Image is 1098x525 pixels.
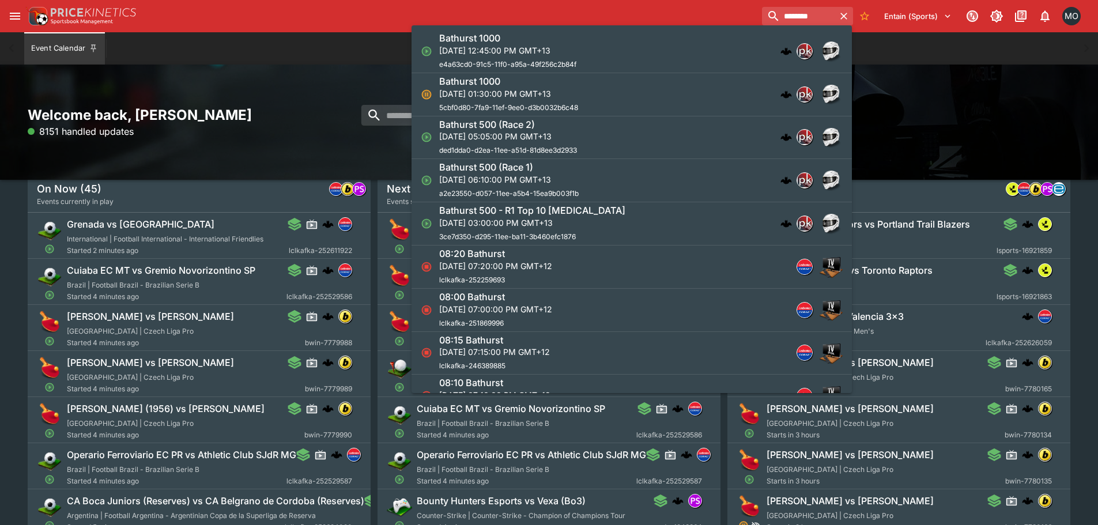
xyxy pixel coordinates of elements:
div: cerberus [322,403,334,414]
span: ded1dda0-d2ea-11ee-a51d-81d8ee3d2933 [439,146,577,154]
img: bwin.png [1029,183,1042,195]
img: table_tennis.png [37,309,62,335]
img: logo-cerberus.svg [780,131,792,143]
img: soccer.png [387,402,412,427]
button: Connected to PK [962,6,983,27]
img: lclkafka.png [797,303,812,318]
span: Brazil | Football Brazil - Brazilian Serie B [67,281,199,289]
span: lclkafka-249673650 [635,383,702,395]
img: lclkafka.png [339,218,352,231]
span: Started 4 minutes ago [417,383,635,395]
img: motorracing.png [820,212,843,235]
svg: Open [394,428,405,439]
span: Counter-Strike | Counter-Strike - Champion of Champions Tour [417,511,625,520]
img: soccer.png [37,494,62,519]
img: logo-cerberus.svg [322,403,334,414]
div: cerberus [1022,449,1033,460]
span: Started 4 minutes ago [67,429,304,441]
img: logo-cerberus.svg [1022,265,1033,276]
div: cerberus [672,403,684,414]
input: search [762,7,835,25]
svg: Closed [421,390,432,402]
h6: 08:00 Bathurst [439,291,505,303]
span: Events currently in play [37,196,114,207]
h6: 08:15 Bathurst [439,334,503,346]
img: lclkafka.png [1018,183,1031,195]
div: lclkafka [797,302,813,318]
span: [GEOGRAPHIC_DATA] | Czech Liga Pro [767,419,893,428]
div: lclkafka [329,182,343,196]
img: bwin.png [341,183,354,195]
div: pricekinetics [797,43,813,59]
span: Starts in 3 hours [767,475,1005,487]
img: logo-cerberus.svg [780,89,792,100]
div: betradar [1052,182,1066,196]
img: pricekinetics.png [797,87,812,102]
h6: [PERSON_NAME] vs [PERSON_NAME] [767,403,934,415]
div: cerberus [681,449,692,460]
span: [GEOGRAPHIC_DATA] | Czech Liga Pro [767,511,893,520]
h6: Grenada vs [GEOGRAPHIC_DATA] [67,218,214,231]
p: [DATE] 06:10:00 PM GMT+13 [439,173,579,186]
h6: CA Boca Juniors (Reserves) vs CA Belgrano de Cordoba (Reserves) [67,495,364,507]
div: lclkafka [697,448,711,462]
svg: Open [744,428,754,439]
h6: Bounty Hunters Esports vs Vexa (Bo3) [417,495,586,507]
p: [DATE] 12:45:00 PM GMT+13 [439,44,576,56]
img: soccer.png [37,217,62,243]
img: pandascore.png [353,183,365,195]
img: bwin.png [1039,402,1051,415]
h5: Next To Go (218) [387,182,470,195]
img: specials.png [820,299,843,322]
span: Argentina | Football Argentina - Argentinian Copa de la Superliga de Reserva [67,511,316,520]
span: Starts in 3 hours [767,383,1005,395]
span: Brazil | Football Brazil - Brazilian Serie B [67,465,199,474]
span: Started 4 minutes ago [67,337,305,349]
svg: Suspended [421,89,432,100]
img: lclkafka.png [697,448,710,461]
span: lclkafka-251869996 [439,319,504,327]
img: table_tennis.png [387,217,412,243]
img: table_tennis.png [737,494,762,519]
img: lclkafka.png [797,388,812,403]
div: cerberus [322,311,334,322]
div: lclkafka [797,388,813,404]
svg: Open [44,474,55,485]
span: Starts in 3 hours [767,429,1005,441]
div: cerberus [1022,403,1033,414]
h6: Operario Ferroviario EC PR vs Athletic Club SJdR MG [417,449,646,461]
img: bwin.png [339,310,352,323]
span: bwin-7780135 [1005,475,1052,487]
div: bwin [1038,448,1052,462]
svg: Open [44,382,55,392]
svg: Open [44,290,55,300]
img: lsports.jpeg [1039,264,1051,277]
div: lsports [1006,182,1020,196]
button: Event Calendar [24,32,105,65]
span: lclkafka-252529587 [636,475,702,487]
img: lclkafka.png [797,345,812,360]
h6: Operario Ferroviario EC PR vs Athletic Club SJdR MG [67,449,296,461]
svg: Open [394,290,405,300]
img: motorracing.png [820,40,843,63]
svg: Open [44,428,55,439]
div: bwin [1038,494,1052,508]
div: cerberus [322,357,334,368]
img: specials.png [820,341,843,364]
h6: Bathurst 1000 [439,32,500,44]
img: logo-cerberus.svg [780,46,792,57]
div: cerberus [780,46,792,57]
p: 8151 handled updates [28,124,134,138]
div: bwin [338,356,352,369]
h6: Golden State Warriors vs Portland Trail Blazers [767,218,970,231]
svg: Open [421,46,432,57]
span: Started 4 minutes ago [67,383,305,395]
span: Started 2 minutes ago [67,245,289,256]
img: table_tennis.png [387,309,412,335]
img: logo-cerberus.svg [1022,403,1033,414]
h6: [PERSON_NAME] vs [PERSON_NAME] [67,357,234,369]
img: PriceKinetics [51,8,136,17]
img: bwin.png [1039,356,1051,369]
button: open drawer [5,6,25,27]
img: logo-cerberus.svg [672,495,684,507]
